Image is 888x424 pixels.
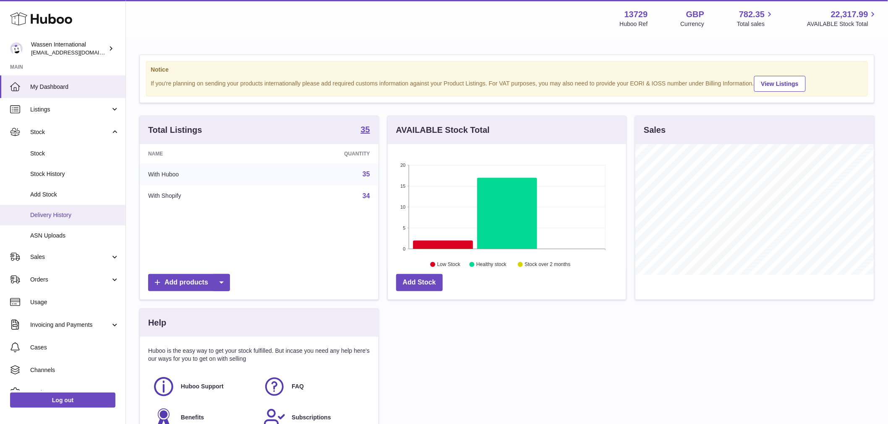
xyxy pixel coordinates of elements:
[403,246,405,251] text: 0
[363,171,370,178] a: 35
[30,191,119,199] span: Add Stock
[30,276,110,284] span: Orders
[624,9,648,20] strong: 13729
[148,124,202,136] h3: Total Listings
[152,375,255,398] a: Huboo Support
[151,75,863,92] div: If you're planning on sending your products internationally please add required customs informati...
[31,41,107,57] div: Wassen International
[30,150,119,158] span: Stock
[807,9,878,28] a: 22,317.99 AVAILABLE Stock Total
[140,144,269,163] th: Name
[360,125,370,134] strong: 35
[30,106,110,114] span: Listings
[30,253,110,261] span: Sales
[681,20,705,28] div: Currency
[831,9,868,20] span: 22,317.99
[754,76,806,92] a: View Listings
[737,9,774,28] a: 782.35 Total sales
[476,262,507,268] text: Healthy stock
[148,317,166,328] h3: Help
[292,383,304,390] span: FAQ
[737,20,774,28] span: Total sales
[151,66,863,74] strong: Notice
[148,347,370,363] p: Huboo is the easy way to get your stock fulfilled. But incase you need any help here's our ways f...
[686,9,704,20] strong: GBP
[30,321,110,329] span: Invoicing and Payments
[620,20,648,28] div: Huboo Ref
[31,49,123,56] span: [EMAIL_ADDRESS][DOMAIN_NAME]
[181,414,204,421] span: Benefits
[30,344,119,352] span: Cases
[396,274,443,291] a: Add Stock
[30,170,119,178] span: Stock History
[396,124,490,136] h3: AVAILABLE Stock Total
[807,20,878,28] span: AVAILABLE Stock Total
[403,225,405,230] text: 5
[148,274,230,291] a: Add products
[360,125,370,135] a: 35
[30,389,119,397] span: Settings
[400,204,405,209] text: 10
[30,298,119,306] span: Usage
[400,184,405,189] text: 15
[10,42,23,55] img: internalAdmin-13729@internal.huboo.com
[30,232,119,240] span: ASN Uploads
[739,9,765,20] span: 782.35
[30,128,110,136] span: Stock
[30,83,119,91] span: My Dashboard
[140,163,269,185] td: With Huboo
[400,163,405,168] text: 20
[30,211,119,219] span: Delivery History
[269,144,379,163] th: Quantity
[263,375,366,398] a: FAQ
[181,383,224,390] span: Huboo Support
[140,185,269,207] td: With Shopify
[292,414,331,421] span: Subscriptions
[644,124,666,136] h3: Sales
[437,262,461,268] text: Low Stock
[10,393,115,408] a: Log out
[30,366,119,374] span: Channels
[525,262,570,268] text: Stock over 2 months
[363,192,370,199] a: 34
